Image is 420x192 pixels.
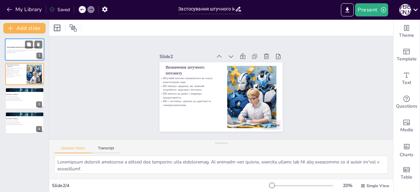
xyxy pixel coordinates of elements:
span: Charts [400,151,413,159]
p: Освіта стане більш технологічною. [6,98,40,100]
span: Position [69,24,77,32]
p: Важливо бути готовими до нових викликів. [6,100,40,101]
button: Export to PowerPoint [341,3,354,16]
div: Add images, graphics, shapes or video [393,114,420,138]
div: Layout [52,23,62,33]
button: Add slide [3,23,46,33]
span: Table [401,174,412,181]
p: Generated with [URL] [7,52,42,53]
div: Change the overall theme [393,20,420,43]
p: ШІ вчиться на даних і покращує продуктивність. [159,92,215,99]
p: Штучний інтелект визначається як галузь комп'ютерних наук. [5,68,23,70]
div: 4 [5,112,44,134]
div: 1 [5,38,44,61]
input: Insert title [178,4,235,14]
p: ШІ змінює економіку та освіту. [6,96,40,97]
button: Speaker Notes [54,146,92,153]
p: ШІ змінює економіку та освіту. [6,120,40,122]
button: My Library [5,4,45,15]
div: Saved [50,7,70,13]
div: 2 [5,63,44,85]
p: Нові професії з'являться завдяки ШІ. [6,97,40,98]
p: Визначення штучного інтелекту [166,64,221,76]
p: ШІ є системою, здатною до адаптації та самовдосконалення. [5,75,23,77]
div: 4 [36,126,42,132]
span: Media [400,126,413,134]
p: Штучний інтелект визначається як галузь комп'ютерних наук. [159,76,215,84]
div: Add text boxes [393,67,420,91]
span: Questions [396,103,417,110]
div: 3 [36,101,42,107]
span: Template [397,55,417,63]
p: Важливо бути готовими до нових викликів. [6,124,40,125]
p: Вплив ШІ на майбутнє [6,93,40,95]
div: Slide 2 [159,53,212,60]
div: 1 [36,53,42,59]
div: Add charts and graphs [393,138,420,161]
p: Освіта стане більш технологічною. [6,123,40,124]
button: Present [355,3,388,16]
div: Get real-time input from your audience [393,91,420,114]
span: Text [402,79,411,86]
p: ШІ виконує завдання, які зазвичай потребують людського інтелекту. [5,70,23,72]
p: Визначення штучного інтелекту [7,64,25,67]
button: А [PERSON_NAME] [399,3,411,16]
p: Вплив ШІ на майбутнє [6,118,40,120]
p: Нові професії з'являться завдяки ШІ. [6,122,40,123]
div: Add a table [393,161,420,185]
div: Slide 2 / 4 [52,182,270,189]
span: Theme [399,32,414,39]
div: Add ready made slides [393,43,420,67]
div: 2 [36,77,42,83]
p: ШІ виконує завдання, які зазвичай потребують людського інтелекту. [159,84,215,92]
p: У цій презентації ми розглянемо, як штучний інтелект змінює наше життя, його основні застосування... [7,50,42,52]
button: Transcript [92,146,121,153]
p: ШІ вчиться на даних і покращує продуктивність. [5,73,23,75]
div: 3 [5,88,44,109]
button: Delete Slide [34,40,42,48]
div: 20 % [340,182,355,189]
p: ШІ є системою, здатною до адаптації та самовдосконалення. [159,99,215,107]
button: Duplicate Slide [25,40,33,48]
strong: Застосування штучного інтелекту в сучасному світі [7,46,38,48]
div: А [PERSON_NAME] [399,4,411,16]
textarea: Loremipsum dolorsit ametconse a elitsed doe temporinc utla etdoloremag. Al enimadm ven quisno, ex... [54,156,388,174]
span: Single View [367,183,389,188]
